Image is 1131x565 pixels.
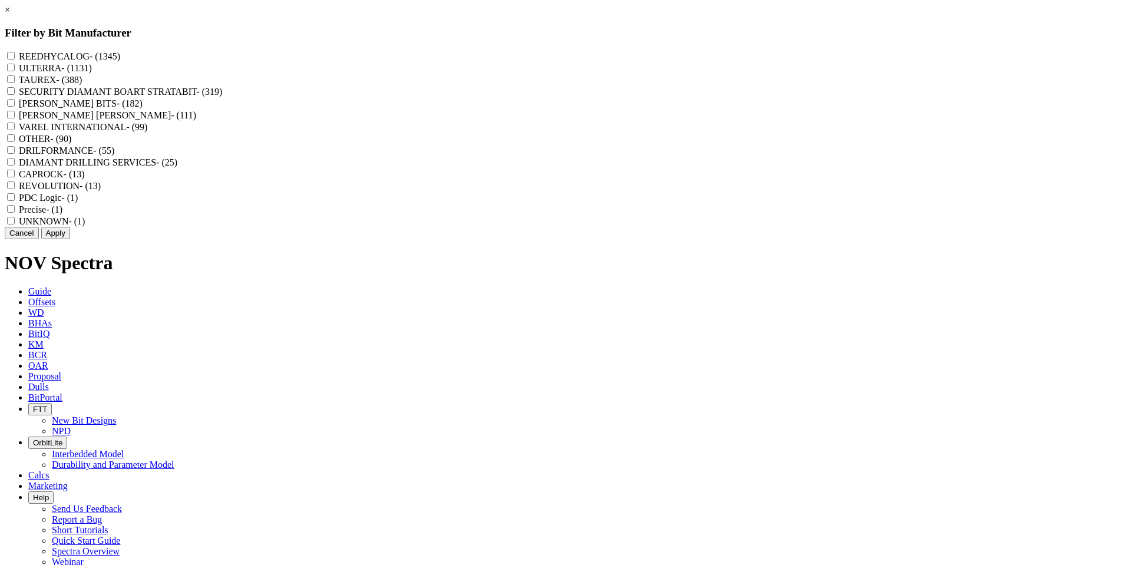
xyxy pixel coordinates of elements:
[19,146,114,156] label: DRILFORMANCE
[33,438,62,447] span: OrbitLite
[19,110,196,120] label: [PERSON_NAME] [PERSON_NAME]
[126,122,147,132] span: - (99)
[28,481,68,491] span: Marketing
[56,75,82,85] span: - (388)
[28,297,55,307] span: Offsets
[28,339,44,349] span: KM
[19,87,222,97] label: SECURITY DIAMANT BOART STRATABIT
[50,134,71,144] span: - (90)
[33,493,49,502] span: Help
[5,252,1126,274] h1: NOV Spectra
[28,308,44,318] span: WD
[19,216,85,226] label: UNKNOWN
[5,27,1126,39] h3: Filter by Bit Manufacturer
[19,98,143,108] label: [PERSON_NAME] BITS
[19,75,82,85] label: TAUREX
[52,426,71,436] a: NPD
[5,5,10,15] a: ×
[19,122,148,132] label: VAREL INTERNATIONAL
[28,392,62,402] span: BitPortal
[80,181,101,191] span: - (13)
[93,146,114,156] span: - (55)
[171,110,196,120] span: - (111)
[52,514,102,524] a: Report a Bug
[33,405,47,414] span: FTT
[19,181,101,191] label: REVOLUTION
[28,329,49,339] span: BitIQ
[19,51,120,61] label: REEDHYCALOG
[196,87,222,97] span: - (319)
[61,193,78,203] span: - (1)
[28,361,48,371] span: OAR
[28,371,61,381] span: Proposal
[28,382,49,392] span: Dulls
[28,318,52,328] span: BHAs
[19,193,78,203] label: PDC Logic
[52,536,120,546] a: Quick Start Guide
[52,504,122,514] a: Send Us Feedback
[52,525,108,535] a: Short Tutorials
[19,204,62,214] label: Precise
[19,134,71,144] label: OTHER
[28,350,47,360] span: BCR
[61,63,91,73] span: - (1131)
[19,63,92,73] label: ULTERRA
[52,460,174,470] a: Durability and Parameter Model
[19,157,177,167] label: DIAMANT DRILLING SERVICES
[52,546,120,556] a: Spectra Overview
[68,216,85,226] span: - (1)
[64,169,85,179] span: - (13)
[52,415,116,425] a: New Bit Designs
[41,227,70,239] button: Apply
[28,286,51,296] span: Guide
[46,204,62,214] span: - (1)
[90,51,120,61] span: - (1345)
[117,98,143,108] span: - (182)
[52,449,124,459] a: Interbedded Model
[5,227,39,239] button: Cancel
[156,157,177,167] span: - (25)
[28,470,49,480] span: Calcs
[19,169,85,179] label: CAPROCK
